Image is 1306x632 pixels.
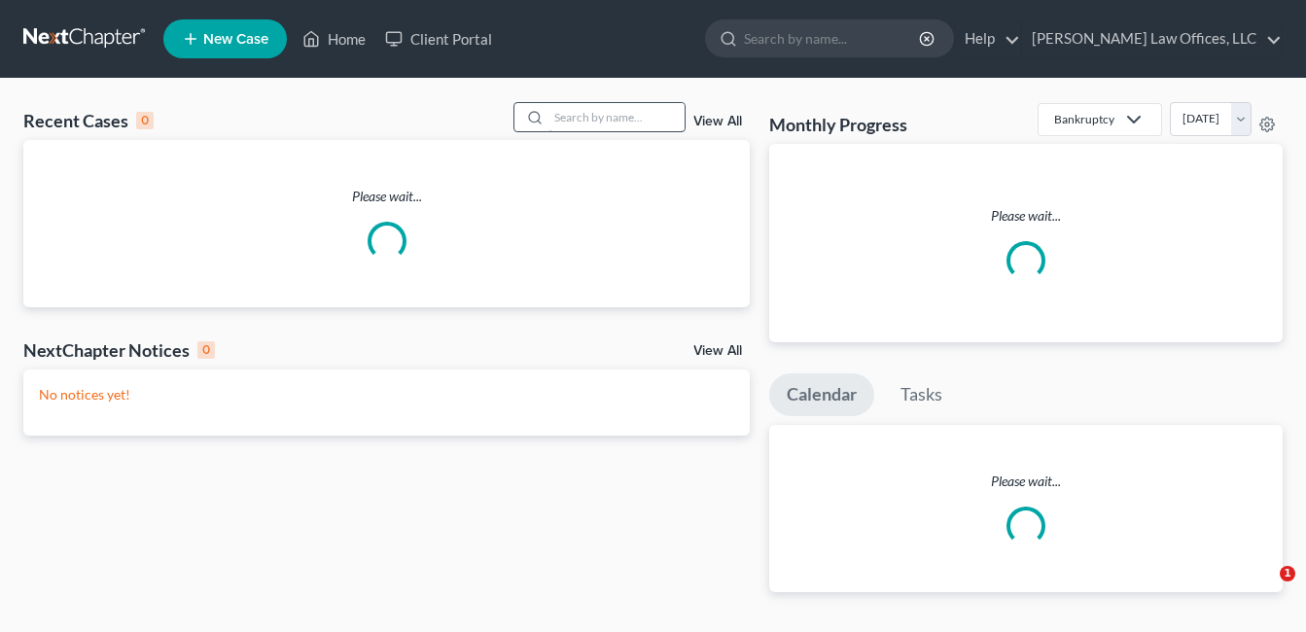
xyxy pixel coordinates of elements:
[136,112,154,129] div: 0
[1022,21,1282,56] a: [PERSON_NAME] Law Offices, LLC
[693,344,742,358] a: View All
[23,109,154,132] div: Recent Cases
[375,21,502,56] a: Client Portal
[769,472,1283,491] p: Please wait...
[197,341,215,359] div: 0
[769,113,907,136] h3: Monthly Progress
[883,373,960,416] a: Tasks
[23,338,215,362] div: NextChapter Notices
[548,103,685,131] input: Search by name...
[785,206,1267,226] p: Please wait...
[203,32,268,47] span: New Case
[955,21,1020,56] a: Help
[1280,566,1295,581] span: 1
[293,21,375,56] a: Home
[769,373,874,416] a: Calendar
[23,187,750,206] p: Please wait...
[1240,566,1287,613] iframe: Intercom live chat
[744,20,922,56] input: Search by name...
[39,385,734,404] p: No notices yet!
[1054,111,1114,127] div: Bankruptcy
[693,115,742,128] a: View All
